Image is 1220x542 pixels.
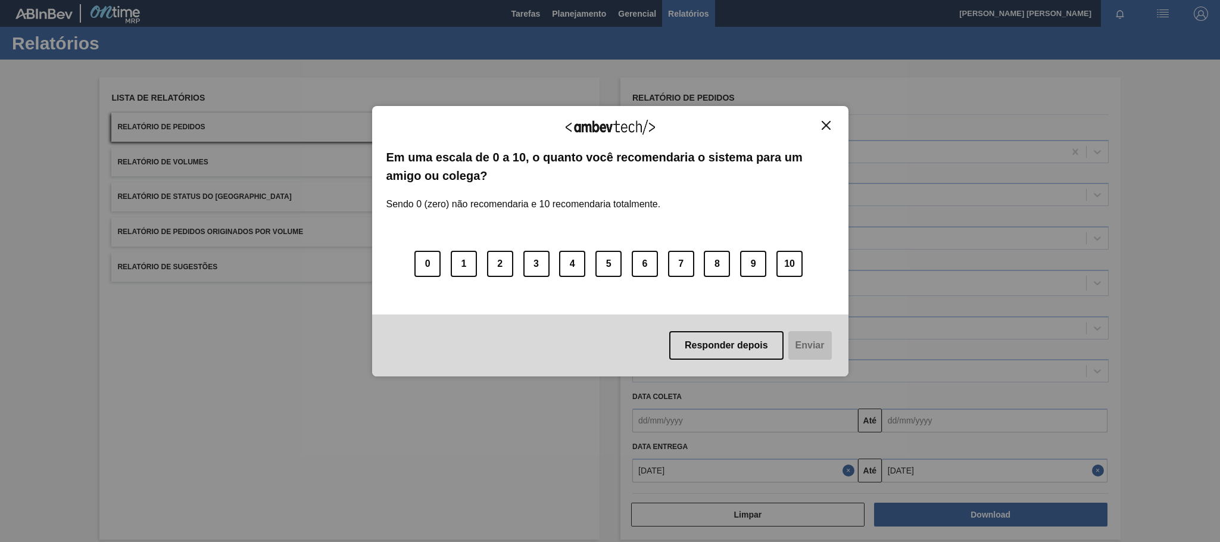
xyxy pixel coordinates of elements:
label: Sendo 0 (zero) não recomendaria e 10 recomendaria totalmente. [386,185,661,210]
button: 6 [632,251,658,277]
label: Em uma escala de 0 a 10, o quanto você recomendaria o sistema para um amigo ou colega? [386,148,834,185]
button: 9 [740,251,766,277]
button: 5 [595,251,622,277]
img: Close [822,121,831,130]
button: 7 [668,251,694,277]
button: 4 [559,251,585,277]
img: Logo Ambevtech [566,120,655,135]
button: 2 [487,251,513,277]
button: 10 [776,251,803,277]
button: 8 [704,251,730,277]
button: 1 [451,251,477,277]
button: 0 [414,251,441,277]
button: 3 [523,251,550,277]
button: Close [818,120,834,130]
button: Responder depois [669,331,784,360]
